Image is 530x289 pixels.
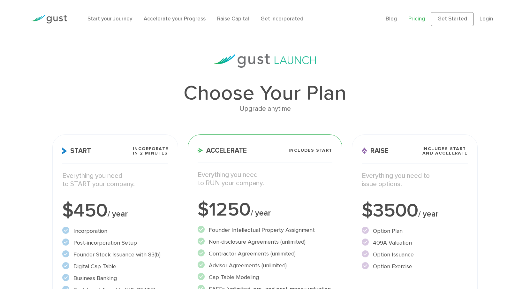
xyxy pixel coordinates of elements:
[62,172,168,189] p: Everything you need to START your company.
[198,148,203,153] img: Accelerate Icon
[87,16,132,22] a: Start your Journey
[198,261,332,270] li: Advisor Agreements (unlimited)
[261,16,303,22] a: Get Incorporated
[144,16,206,22] a: Accelerate your Progress
[198,238,332,246] li: Non-disclosure Agreements (unlimited)
[62,227,168,235] li: Incorporation
[31,15,67,24] img: Gust Logo
[108,209,128,219] span: / year
[362,148,367,154] img: Raise Icon
[62,250,168,259] li: Founder Stock Issuance with 83(b)
[62,274,168,283] li: Business Banking
[362,239,468,247] li: 409A Valuation
[289,148,332,153] span: Includes START
[214,54,316,68] img: gust-launch-logos.svg
[422,147,468,156] span: Includes START and ACCELERATE
[408,16,425,22] a: Pricing
[198,147,247,154] span: Accelerate
[62,262,168,271] li: Digital Cap Table
[198,200,332,219] div: $1250
[62,148,91,154] span: Start
[52,83,477,103] h1: Choose Your Plan
[431,12,474,26] a: Get Started
[362,148,389,154] span: Raise
[217,16,249,22] a: Raise Capital
[62,239,168,247] li: Post-incorporation Setup
[62,148,67,154] img: Start Icon X2
[362,227,468,235] li: Option Plan
[62,201,168,220] div: $450
[386,16,397,22] a: Blog
[362,172,468,189] p: Everything you need to issue options.
[198,249,332,258] li: Contractor Agreements (unlimited)
[198,171,332,188] p: Everything you need to RUN your company.
[418,209,438,219] span: / year
[198,273,332,282] li: Cap Table Modeling
[362,262,468,271] li: Option Exercise
[52,103,477,114] div: Upgrade anytime
[362,201,468,220] div: $3500
[198,226,332,234] li: Founder Intellectual Property Assignment
[133,147,168,156] span: Incorporate in 2 Minutes
[251,208,271,218] span: / year
[362,250,468,259] li: Option Issuance
[480,16,493,22] a: Login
